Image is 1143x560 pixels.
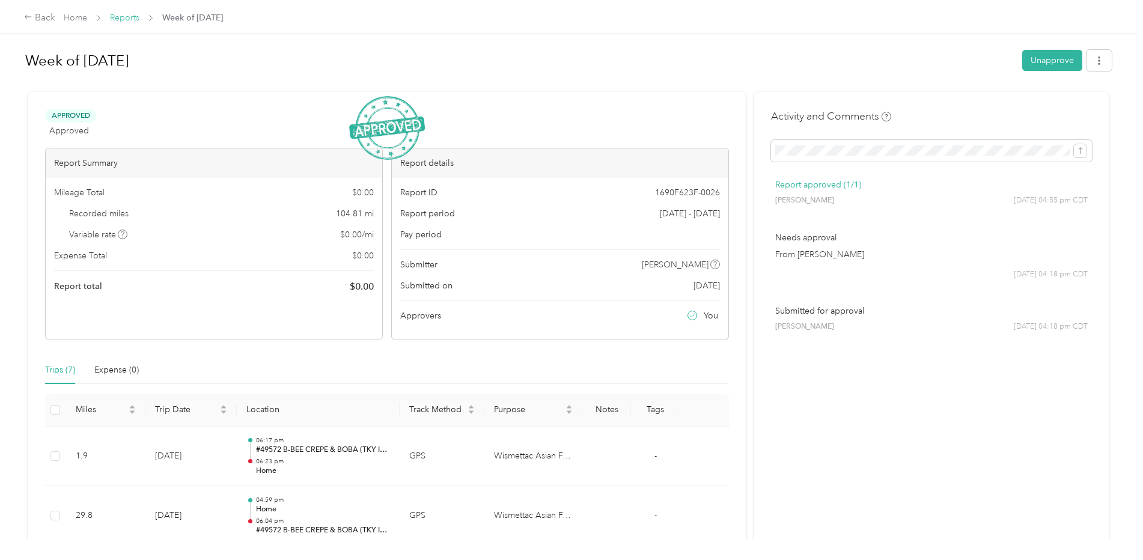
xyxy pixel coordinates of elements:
[66,427,145,487] td: 1.9
[771,109,891,124] h4: Activity and Comments
[582,394,631,427] th: Notes
[54,280,102,293] span: Report total
[1014,195,1088,206] span: [DATE] 04:55 pm CDT
[145,486,237,546] td: [DATE]
[1014,321,1088,332] span: [DATE] 04:18 pm CDT
[565,409,573,416] span: caret-down
[352,186,374,199] span: $ 0.00
[660,207,720,220] span: [DATE] - [DATE]
[1076,493,1143,560] iframe: Everlance-gr Chat Button Frame
[54,186,105,199] span: Mileage Total
[775,231,1088,244] p: Needs approval
[775,195,834,206] span: [PERSON_NAME]
[256,466,390,476] p: Home
[484,394,582,427] th: Purpose
[220,409,227,416] span: caret-down
[400,486,484,546] td: GPS
[349,96,425,160] img: ApprovedStamp
[409,404,465,415] span: Track Method
[775,321,834,332] span: [PERSON_NAME]
[655,186,720,199] span: 1690F623F-0026
[775,248,1088,261] p: From [PERSON_NAME]
[484,427,582,487] td: Wismettac Asian Foods
[494,404,563,415] span: Purpose
[400,427,484,487] td: GPS
[400,394,484,427] th: Track Method
[46,148,382,178] div: Report Summary
[129,403,136,410] span: caret-up
[392,148,728,178] div: Report details
[775,305,1088,317] p: Submitted for approval
[145,427,237,487] td: [DATE]
[25,46,1014,75] h1: Week of August 25 2025
[110,13,139,23] a: Reports
[1014,269,1088,280] span: [DATE] 04:18 pm CDT
[484,486,582,546] td: Wismettac Asian Foods
[352,249,374,262] span: $ 0.00
[693,279,720,292] span: [DATE]
[400,258,437,271] span: Submitter
[642,258,709,271] span: [PERSON_NAME]
[129,409,136,416] span: caret-down
[76,404,126,415] span: Miles
[64,13,87,23] a: Home
[162,11,223,24] span: Week of [DATE]
[565,403,573,410] span: caret-up
[69,207,129,220] span: Recorded miles
[400,228,442,241] span: Pay period
[66,486,145,546] td: 29.8
[45,364,75,377] div: Trips (7)
[237,394,400,427] th: Location
[340,228,374,241] span: $ 0.00 / mi
[256,525,390,536] p: #49572 B-BEE CREPE & BOBA (TKY INC)
[69,228,128,241] span: Variable rate
[468,409,475,416] span: caret-down
[256,445,390,455] p: #49572 B-BEE CREPE & BOBA (TKY INC)
[220,403,227,410] span: caret-up
[24,11,55,25] div: Back
[704,309,718,322] span: You
[654,451,657,461] span: -
[94,364,139,377] div: Expense (0)
[66,394,145,427] th: Miles
[775,178,1088,191] p: Report approved (1/1)
[145,394,237,427] th: Trip Date
[256,517,390,525] p: 06:04 pm
[256,436,390,445] p: 06:17 pm
[256,496,390,504] p: 04:59 pm
[155,404,218,415] span: Trip Date
[1022,50,1082,71] button: Unapprove
[336,207,374,220] span: 104.81 mi
[400,207,455,220] span: Report period
[400,279,453,292] span: Submitted on
[654,510,657,520] span: -
[54,249,107,262] span: Expense Total
[468,403,475,410] span: caret-up
[256,504,390,515] p: Home
[400,186,437,199] span: Report ID
[256,457,390,466] p: 06:23 pm
[49,124,89,137] span: Approved
[631,394,680,427] th: Tags
[45,109,96,123] span: Approved
[350,279,374,294] span: $ 0.00
[400,309,441,322] span: Approvers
